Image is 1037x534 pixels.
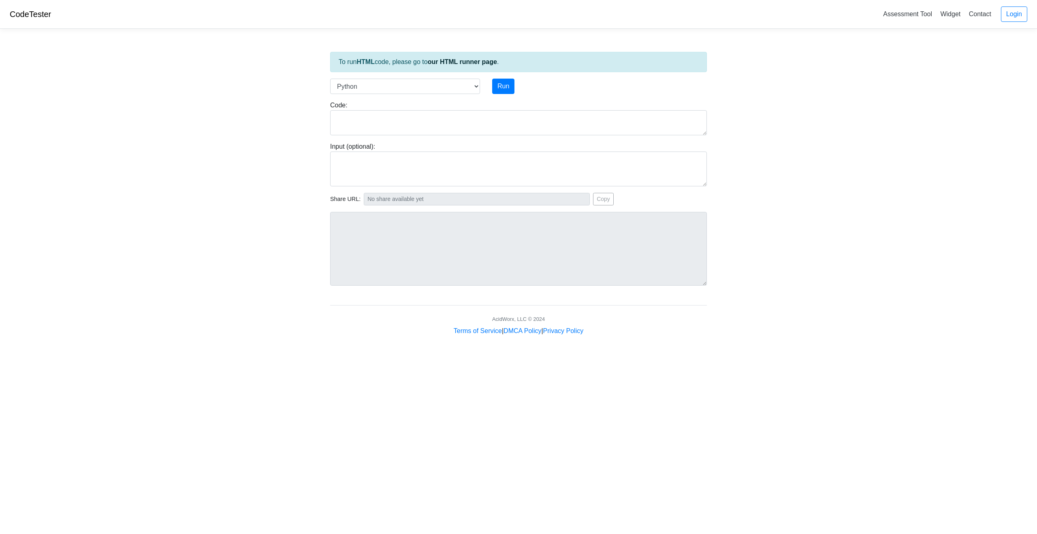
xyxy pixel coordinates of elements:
input: No share available yet [364,193,590,205]
button: Copy [593,193,614,205]
a: Privacy Policy [543,327,584,334]
div: AcidWorx, LLC © 2024 [492,315,545,323]
a: CodeTester [10,10,51,19]
a: Terms of Service [454,327,502,334]
a: Contact [966,7,994,21]
div: | | [454,326,583,336]
button: Run [492,79,514,94]
a: our HTML runner page [428,58,497,65]
a: Login [1001,6,1027,22]
a: Widget [937,7,964,21]
a: DMCA Policy [504,327,541,334]
div: Code: [324,100,713,135]
strong: HTML [356,58,374,65]
span: Share URL: [330,195,361,204]
div: To run code, please go to . [330,52,707,72]
a: Assessment Tool [880,7,935,21]
div: Input (optional): [324,142,713,186]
